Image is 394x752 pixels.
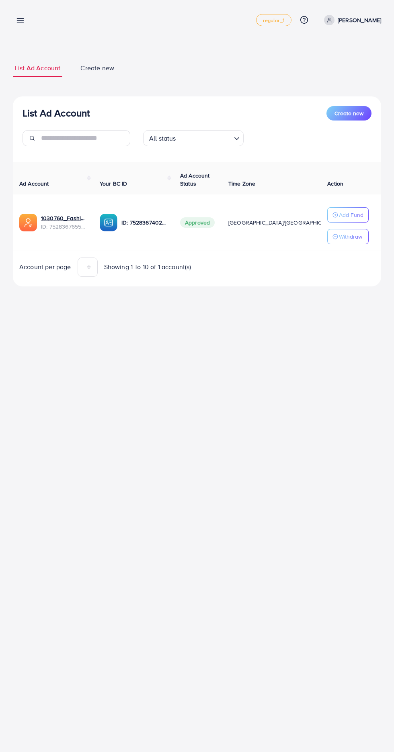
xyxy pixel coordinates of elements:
span: All status [148,133,178,144]
span: Approved [180,217,215,228]
span: Create new [80,63,114,73]
input: Search for option [179,131,231,144]
span: Action [327,180,343,188]
span: regular_1 [263,18,284,23]
span: List Ad Account [15,63,60,73]
button: Create new [326,106,371,121]
span: ID: 7528367655024508945 [41,223,87,231]
p: Add Fund [339,210,363,220]
span: Your BC ID [100,180,127,188]
p: ID: 7528367402921476112 [121,218,167,227]
img: ic-ads-acc.e4c84228.svg [19,214,37,231]
span: Showing 1 To 10 of 1 account(s) [104,262,191,272]
span: Time Zone [228,180,255,188]
span: Create new [334,109,363,117]
p: Withdraw [339,232,362,241]
img: ic-ba-acc.ded83a64.svg [100,214,117,231]
a: regular_1 [256,14,291,26]
span: Account per page [19,262,71,272]
div: <span class='underline'>1030760_Fashion Rose_1752834697540</span></br>7528367655024508945 [41,214,87,231]
a: 1030760_Fashion Rose_1752834697540 [41,214,87,222]
span: Ad Account Status [180,172,210,188]
a: [PERSON_NAME] [321,15,381,25]
button: Add Fund [327,207,369,223]
div: Search for option [143,130,244,146]
span: [GEOGRAPHIC_DATA]/[GEOGRAPHIC_DATA] [228,219,340,227]
h3: List Ad Account [23,107,90,119]
p: [PERSON_NAME] [338,15,381,25]
button: Withdraw [327,229,369,244]
span: Ad Account [19,180,49,188]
